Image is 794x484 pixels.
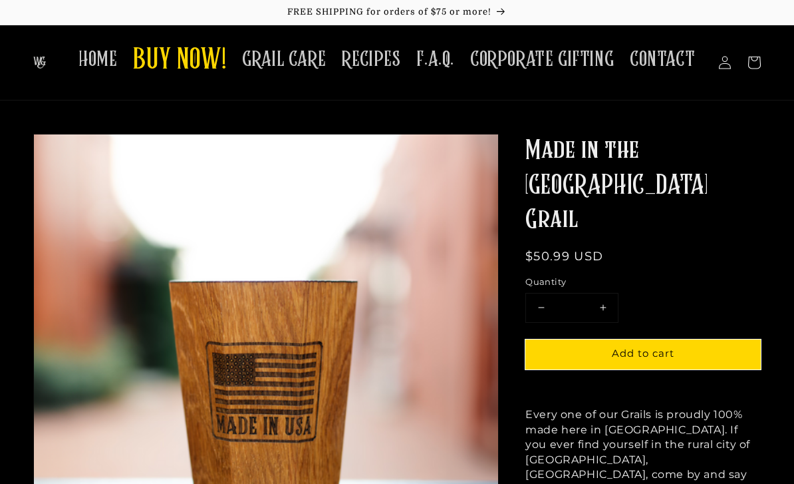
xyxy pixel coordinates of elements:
[133,43,226,79] span: BUY NOW!
[78,47,117,73] span: HOME
[408,39,462,81] a: F.A.Q.
[525,340,761,369] button: Add to cart
[525,249,603,264] span: $50.99 USD
[612,347,674,360] span: Add to cart
[416,47,454,73] span: F.A.Q.
[462,39,622,81] a: CORPORATE GIFTING
[242,47,326,73] span: GRAIL CARE
[525,276,761,289] label: Quantity
[70,39,125,81] a: HOME
[125,35,234,87] a: BUY NOW!
[622,39,703,81] a: CONTACT
[470,47,614,73] span: CORPORATE GIFTING
[234,39,334,81] a: GRAIL CARE
[334,39,408,81] a: RECIPES
[630,47,695,73] span: CONTACT
[525,134,761,238] h1: Made in the [GEOGRAPHIC_DATA] Grail
[342,47,400,73] span: RECIPES
[13,7,781,18] p: FREE SHIPPING for orders of $75 or more!
[33,57,46,69] img: The Whiskey Grail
